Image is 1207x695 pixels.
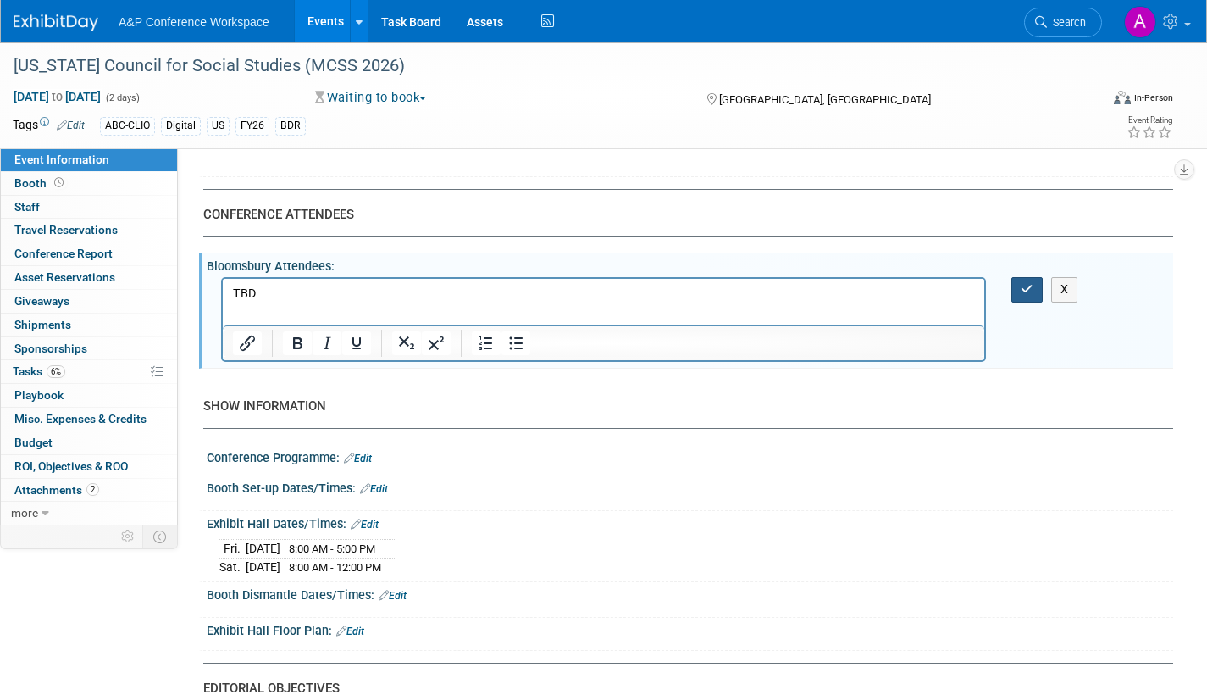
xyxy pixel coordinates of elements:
button: Bold [283,331,312,355]
div: SHOW INFORMATION [203,398,1160,415]
span: to [49,90,65,103]
div: Event Rating [1127,116,1172,125]
a: Edit [344,453,372,464]
span: Playbook [14,388,64,402]
img: Amanda Oney [1124,6,1156,38]
span: Asset Reservations [14,270,115,284]
a: more [1,502,177,525]
a: Asset Reservations [1,266,177,289]
td: Toggle Event Tabs [143,525,178,548]
td: Personalize Event Tab Strip [114,525,143,548]
button: Numbered list [472,331,501,355]
span: [DATE] [DATE] [13,89,102,104]
div: Booth Dismantle Dates/Times: [207,582,1173,604]
span: Booth [14,176,67,190]
div: [US_STATE] Council for Social Studies (MCSS 2026) [8,51,1074,81]
a: Budget [1,431,177,454]
div: BDR [275,117,306,135]
div: ABC-CLIO [100,117,155,135]
div: Exhibit Hall Dates/Times: [207,511,1173,533]
span: (2 days) [104,92,140,103]
a: Misc. Expenses & Credits [1,408,177,431]
span: ROI, Objectives & ROO [14,459,128,473]
a: Tasks6% [1,360,177,383]
button: Superscript [422,331,451,355]
a: Edit [351,519,379,531]
button: Subscript [392,331,421,355]
div: Bloomsbury Attendees: [207,253,1173,275]
button: Waiting to book [309,89,433,107]
span: 8:00 AM - 5:00 PM [289,542,375,555]
div: Digital [161,117,201,135]
a: Travel Reservations [1,219,177,242]
span: Tasks [13,364,65,378]
span: Giveaways [14,294,69,308]
a: Attachments2 [1,479,177,502]
div: FY26 [235,117,269,135]
td: Fri. [219,540,246,559]
a: Event Information [1,148,177,171]
td: [DATE] [246,558,280,575]
span: Conference Report [14,247,113,260]
span: A&P Conference Workspace [119,15,269,29]
button: Insert/edit link [233,331,262,355]
a: Playbook [1,384,177,407]
a: Sponsorships [1,337,177,360]
span: 8:00 AM - 12:00 PM [289,561,381,574]
div: Conference Programme: [207,445,1173,467]
div: In-Person [1133,92,1173,104]
a: Conference Report [1,242,177,265]
span: 2 [86,483,99,496]
div: Exhibit Hall Floor Plan: [207,618,1173,640]
td: [DATE] [246,540,280,559]
button: Underline [342,331,371,355]
a: Edit [379,590,407,602]
span: Sponsorships [14,342,87,355]
a: Search [1024,8,1102,37]
td: Tags [13,116,85,136]
button: Bullet list [501,331,530,355]
span: 6% [47,365,65,378]
button: Italic [313,331,341,355]
span: Shipments [14,318,71,331]
div: US [207,117,230,135]
a: Shipments [1,314,177,336]
span: Booth not reserved yet [51,176,67,189]
a: Staff [1,196,177,219]
iframe: Rich Text Area [223,279,984,325]
div: CONFERENCE ATTENDEES [203,206,1160,224]
span: more [11,506,38,520]
button: X [1051,277,1078,302]
a: Edit [360,483,388,495]
span: Attachments [14,483,99,497]
span: [GEOGRAPHIC_DATA], [GEOGRAPHIC_DATA] [719,93,931,106]
a: ROI, Objectives & ROO [1,455,177,478]
div: Booth Set-up Dates/Times: [207,475,1173,498]
a: Edit [57,120,85,131]
span: Event Information [14,153,109,166]
span: Search [1047,16,1086,29]
span: Budget [14,436,53,449]
span: Travel Reservations [14,223,118,236]
img: ExhibitDay [14,14,98,31]
a: Giveaways [1,290,177,313]
span: Staff [14,200,40,214]
span: Misc. Expenses & Credits [14,412,147,425]
a: Edit [336,625,364,637]
td: Sat. [219,558,246,575]
div: Event Format [1001,88,1173,114]
a: Booth [1,172,177,195]
img: Format-Inperson.png [1114,91,1131,104]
